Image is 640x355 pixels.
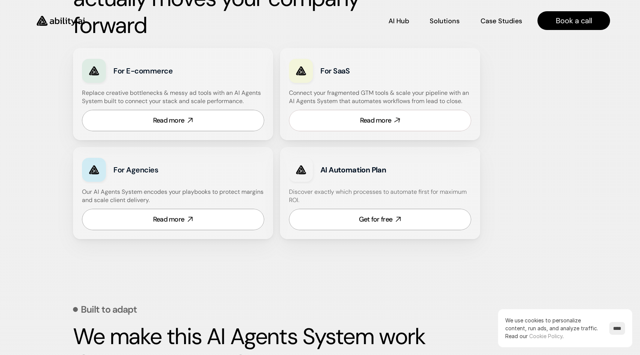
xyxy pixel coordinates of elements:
[82,89,262,106] h4: Replace creative bottlenecks & messy ad tools with an AI Agents System built to connect your stac...
[113,66,216,76] h3: For E-commerce
[430,14,460,27] a: Solutions
[320,165,386,175] strong: AI Automation Plan
[505,333,564,339] span: Read our .
[82,209,264,230] a: Read more
[82,188,264,205] h4: Our AI Agents System encodes your playbooks to protect margins and scale client delivery.
[529,333,563,339] a: Cookie Policy
[289,209,471,230] a: Get for free
[388,14,409,27] a: AI Hub
[82,110,264,131] a: Read more
[556,15,592,26] p: Book a call
[480,14,522,27] a: Case Studies
[537,11,610,30] a: Book a call
[113,165,216,175] h3: For Agencies
[289,89,475,106] h4: Connect your fragmented GTM tools & scale your pipeline with an AI Agents System that automates w...
[388,16,409,26] p: AI Hub
[360,116,391,125] div: Read more
[81,305,137,314] p: Built to adapt
[95,11,610,30] nav: Main navigation
[289,110,471,131] a: Read more
[505,316,602,340] p: We use cookies to personalize content, run ads, and analyze traffic.
[320,66,423,76] h3: For SaaS
[289,188,471,205] h4: Discover exactly which processes to automate first for maximum ROI.
[430,16,460,26] p: Solutions
[153,116,185,125] div: Read more
[153,215,185,224] div: Read more
[481,16,522,26] p: Case Studies
[359,215,392,224] div: Get for free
